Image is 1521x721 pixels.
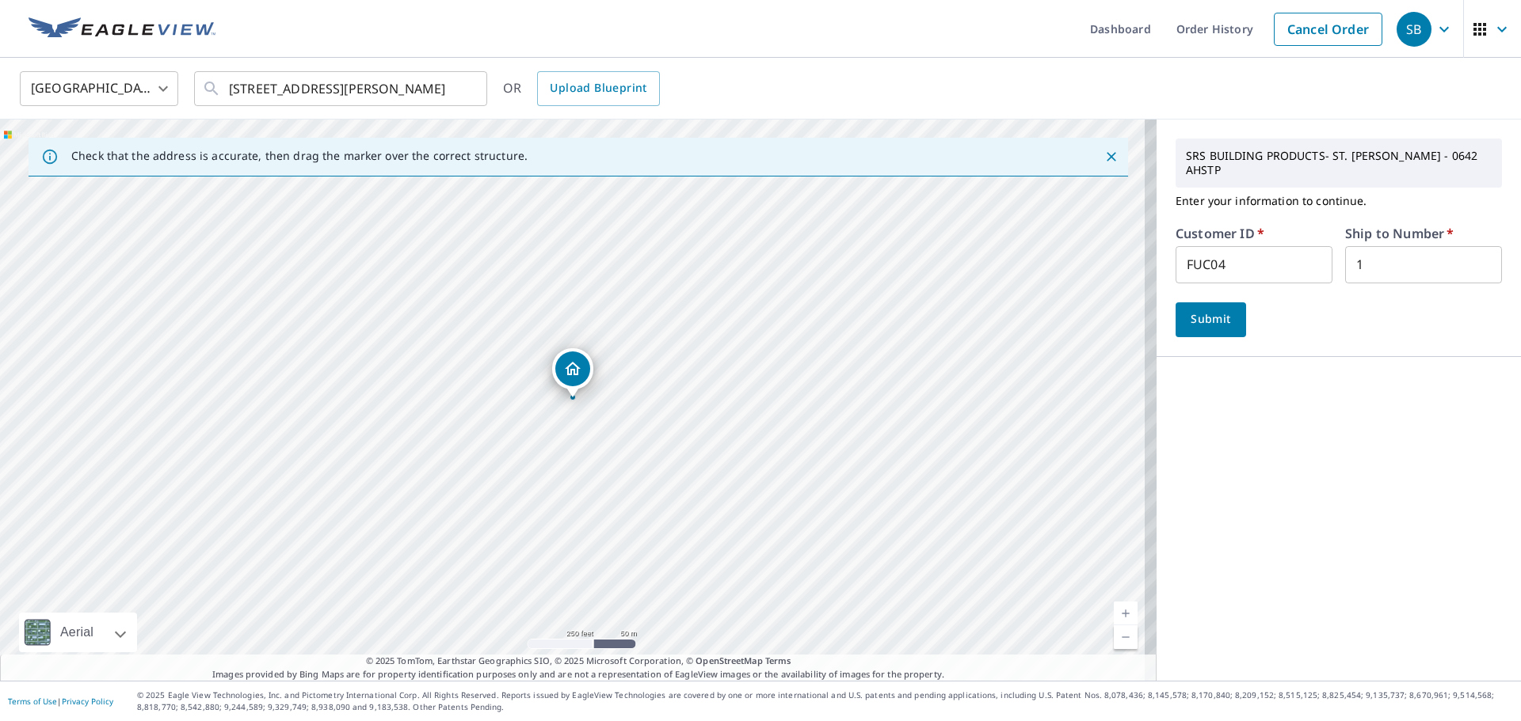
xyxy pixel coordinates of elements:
[8,696,57,707] a: Terms of Use
[503,71,660,106] div: OR
[696,655,762,666] a: OpenStreetMap
[1176,188,1502,214] p: Enter your information to continue.
[1274,13,1382,46] a: Cancel Order
[1101,146,1122,167] button: Close
[137,689,1513,713] p: © 2025 Eagle View Technologies, Inc. and Pictometry International Corp. All Rights Reserved. Repo...
[29,17,215,41] img: EV Logo
[1397,12,1431,47] div: SB
[20,66,178,111] div: [GEOGRAPHIC_DATA]
[8,696,113,706] p: |
[1180,142,1498,184] p: SRS BUILDING PRODUCTS- ST. [PERSON_NAME] - 0642 AHSTP
[71,149,528,163] p: Check that the address is accurate, then drag the marker over the correct structure.
[1176,302,1246,337] button: Submit
[55,613,98,652] div: Aerial
[765,655,791,666] a: Terms
[550,78,646,98] span: Upload Blueprint
[1188,309,1233,329] span: Submit
[537,71,659,106] a: Upload Blueprint
[1345,227,1454,240] label: Ship to Number
[552,348,593,397] div: Dropped pin, building 1, Residential property, 2451 Elm Dr Arnold, MO 63010
[19,613,137,652] div: Aerial
[1114,625,1138,649] a: Current Level 17, Zoom Out
[1176,227,1264,240] label: Customer ID
[229,66,455,111] input: Search by address or latitude-longitude
[366,655,791,668] span: © 2025 TomTom, Earthstar Geographics SIO, © 2025 Microsoft Corporation, ©
[62,696,113,707] a: Privacy Policy
[1114,601,1138,625] a: Current Level 17, Zoom In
